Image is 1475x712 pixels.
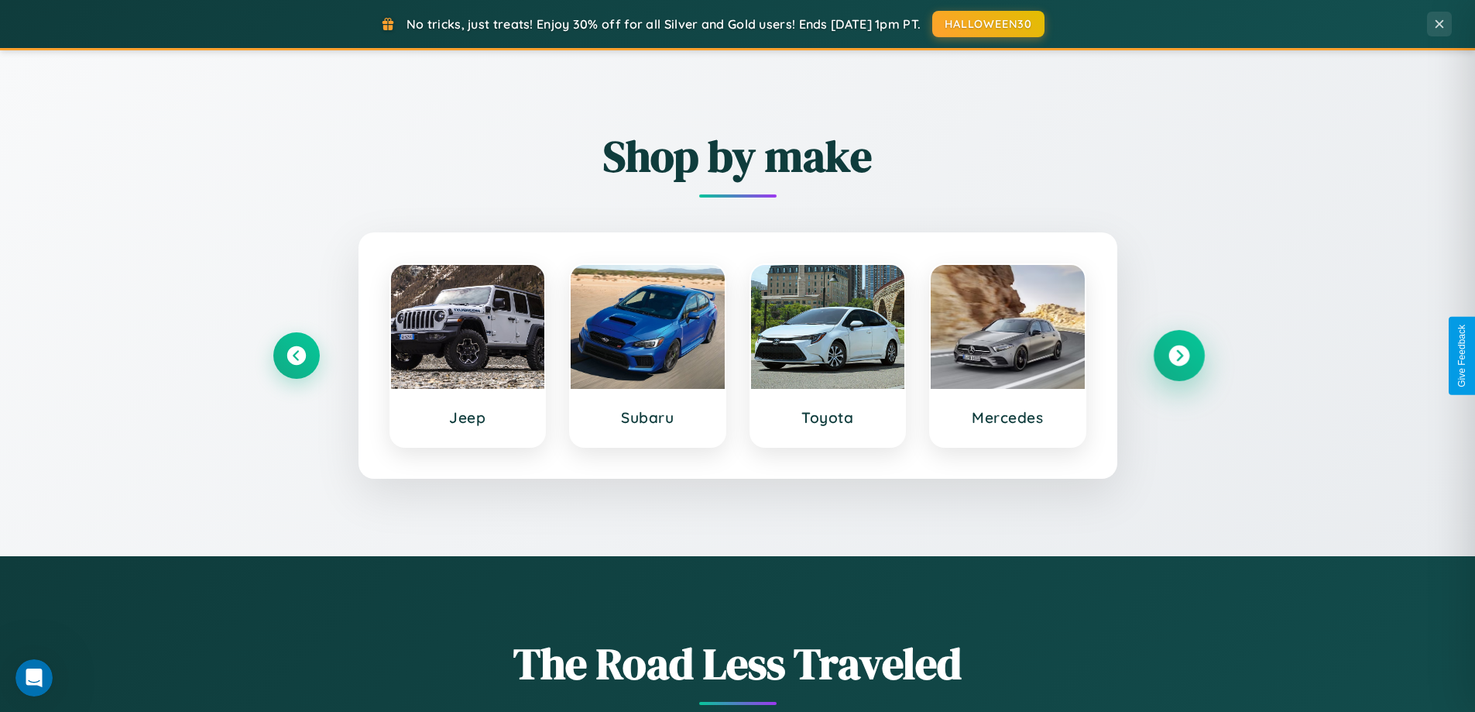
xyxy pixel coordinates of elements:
[15,659,53,697] iframe: Intercom live chat
[586,408,709,427] h3: Subaru
[273,634,1202,693] h1: The Road Less Traveled
[406,408,530,427] h3: Jeep
[767,408,890,427] h3: Toyota
[932,11,1045,37] button: HALLOWEEN30
[406,16,921,32] span: No tricks, just treats! Enjoy 30% off for all Silver and Gold users! Ends [DATE] 1pm PT.
[1456,325,1467,387] div: Give Feedback
[946,408,1069,427] h3: Mercedes
[273,126,1202,186] h2: Shop by make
